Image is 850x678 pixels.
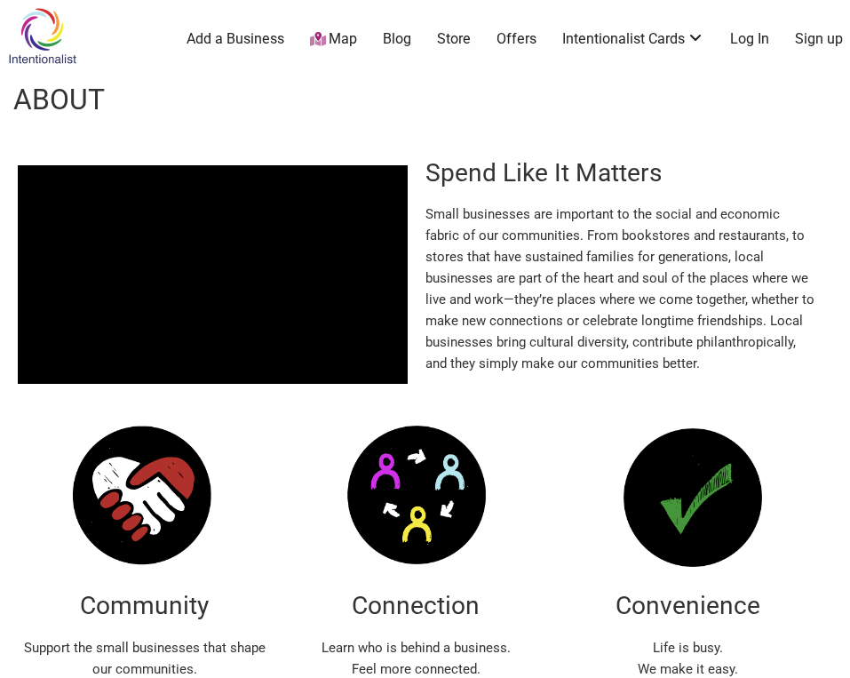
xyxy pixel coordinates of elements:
a: Map [310,29,358,50]
a: Store [437,29,471,49]
img: about-image-2.png [336,415,496,575]
a: Sign up [795,29,843,49]
p: Small businesses are important to the social and economic fabric of our communities. From booksto... [425,203,815,374]
a: Add a Business [187,29,284,49]
h2: Community [18,588,272,623]
h2: Spend Like It Matters [425,156,815,190]
a: Offers [496,29,536,49]
h1: About [13,80,105,120]
h2: Connection [290,588,544,623]
a: Log In [730,29,769,49]
img: about-image-1.png [608,415,767,575]
a: Intentionalist Cards [562,29,705,49]
h2: Convenience [560,588,814,623]
a: Blog [383,29,411,49]
img: about-image-3.png [65,415,225,575]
